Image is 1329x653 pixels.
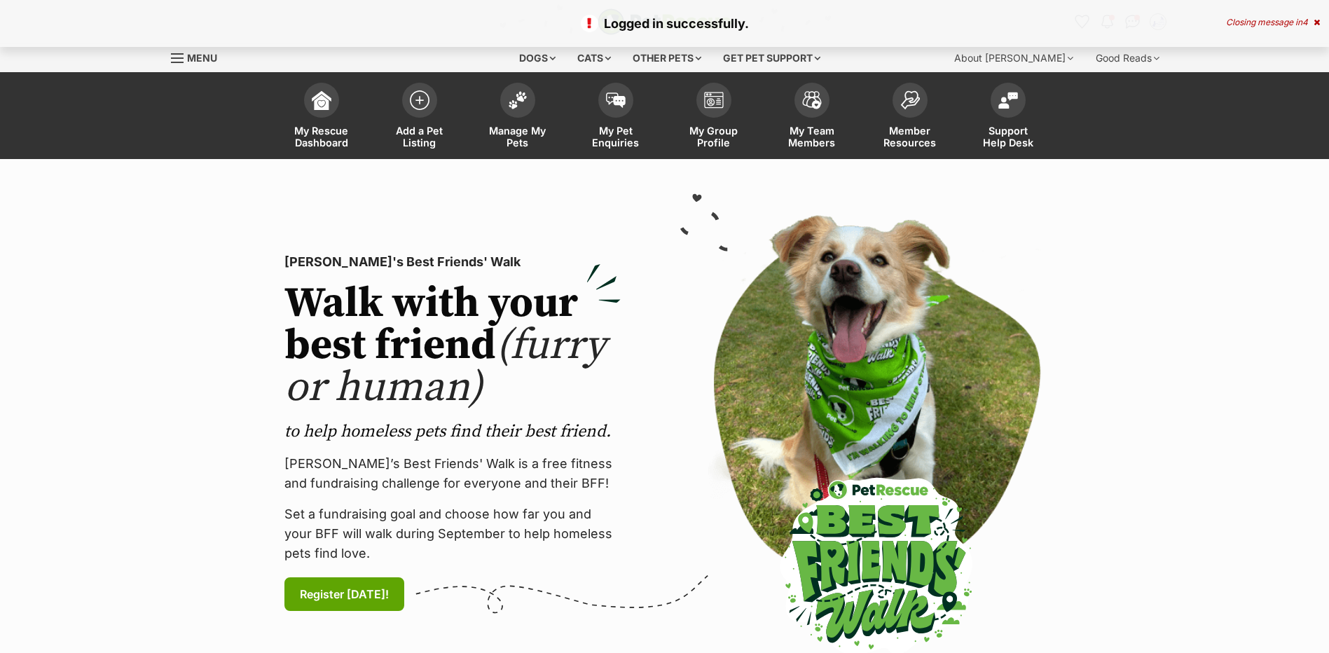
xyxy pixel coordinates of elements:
h2: Walk with your best friend [284,283,621,409]
div: About [PERSON_NAME] [944,44,1083,72]
div: Cats [567,44,621,72]
img: add-pet-listing-icon-0afa8454b4691262ce3f59096e99ab1cd57d4a30225e0717b998d2c9b9846f56.svg [410,90,429,110]
span: Manage My Pets [486,125,549,149]
a: Manage My Pets [469,76,567,159]
a: Menu [171,44,227,69]
a: Register [DATE]! [284,577,404,611]
span: Add a Pet Listing [388,125,451,149]
a: My Team Members [763,76,861,159]
p: to help homeless pets find their best friend. [284,420,621,443]
span: My Pet Enquiries [584,125,647,149]
span: My Team Members [780,125,843,149]
img: team-members-icon-5396bd8760b3fe7c0b43da4ab00e1e3bb1a5d9ba89233759b79545d2d3fc5d0d.svg [802,91,822,109]
a: Add a Pet Listing [371,76,469,159]
a: Support Help Desk [959,76,1057,159]
span: My Rescue Dashboard [290,125,353,149]
div: Dogs [509,44,565,72]
a: Member Resources [861,76,959,159]
p: [PERSON_NAME]'s Best Friends' Walk [284,252,621,272]
p: [PERSON_NAME]’s Best Friends' Walk is a free fitness and fundraising challenge for everyone and t... [284,454,621,493]
span: Menu [187,52,217,64]
span: Member Resources [879,125,942,149]
img: member-resources-icon-8e73f808a243e03378d46382f2149f9095a855e16c252ad45f914b54edf8863c.svg [900,90,920,109]
img: pet-enquiries-icon-7e3ad2cf08bfb03b45e93fb7055b45f3efa6380592205ae92323e6603595dc1f.svg [606,92,626,108]
div: Good Reads [1086,44,1169,72]
span: Support Help Desk [977,125,1040,149]
a: My Pet Enquiries [567,76,665,159]
img: group-profile-icon-3fa3cf56718a62981997c0bc7e787c4b2cf8bcc04b72c1350f741eb67cf2f40e.svg [704,92,724,109]
span: (furry or human) [284,319,606,414]
img: help-desk-icon-fdf02630f3aa405de69fd3d07c3f3aa587a6932b1a1747fa1d2bba05be0121f9.svg [998,92,1018,109]
a: My Rescue Dashboard [273,76,371,159]
img: dashboard-icon-eb2f2d2d3e046f16d808141f083e7271f6b2e854fb5c12c21221c1fb7104beca.svg [312,90,331,110]
span: Register [DATE]! [300,586,389,603]
p: Set a fundraising goal and choose how far you and your BFF will walk during September to help hom... [284,504,621,563]
div: Get pet support [713,44,830,72]
a: My Group Profile [665,76,763,159]
span: My Group Profile [682,125,745,149]
div: Other pets [623,44,711,72]
img: manage-my-pets-icon-02211641906a0b7f246fdf0571729dbe1e7629f14944591b6c1af311fb30b64b.svg [508,91,528,109]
